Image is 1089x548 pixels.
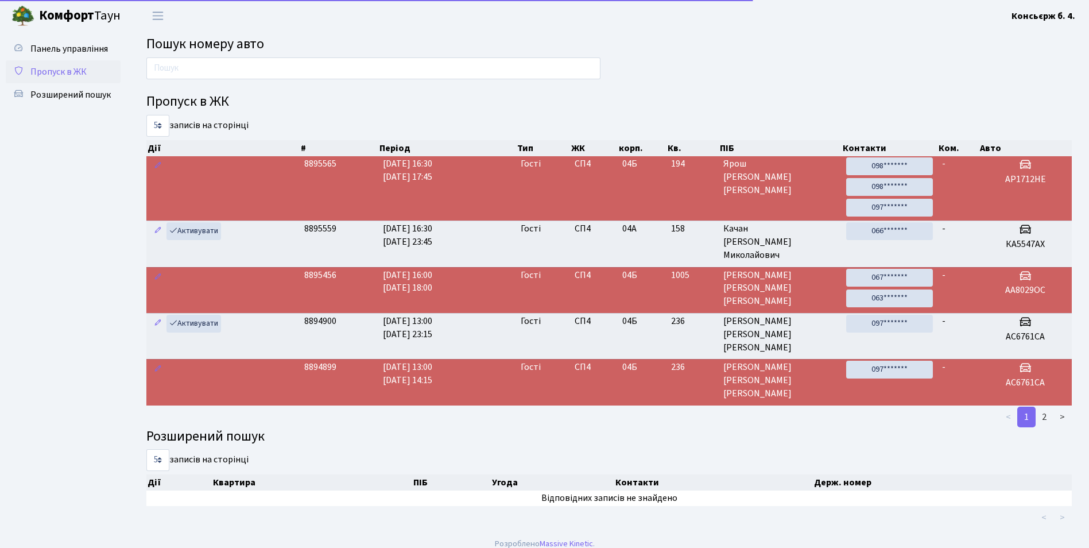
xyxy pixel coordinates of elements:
[378,140,517,156] th: Період
[937,140,979,156] th: Ком.
[942,222,945,235] span: -
[521,361,541,374] span: Гості
[983,377,1067,388] h5: АС6761СА
[1035,407,1053,427] a: 2
[39,6,94,25] b: Комфорт
[304,315,336,327] span: 8894900
[516,140,570,156] th: Тип
[671,269,714,282] span: 1005
[383,315,432,341] span: [DATE] 13:00 [DATE] 23:15
[575,315,613,328] span: СП4
[1053,407,1072,427] a: >
[383,269,432,295] span: [DATE] 16:00 [DATE] 18:00
[30,88,111,101] span: Розширений пошук
[575,157,613,171] span: СП4
[723,157,837,197] span: Ярош [PERSON_NAME] [PERSON_NAME]
[146,115,249,137] label: записів на сторінці
[151,157,165,175] a: Редагувати
[6,60,121,83] a: Пропуск в ЖК
[146,94,1072,110] h4: Пропуск в ЖК
[146,449,249,471] label: записів на сторінці
[942,269,945,281] span: -
[304,222,336,235] span: 8895559
[151,222,165,240] a: Редагувати
[30,65,87,78] span: Пропуск в ЖК
[39,6,121,26] span: Таун
[304,269,336,281] span: 8895456
[146,140,300,156] th: Дії
[622,157,637,170] span: 04Б
[146,429,1072,445] h4: Розширений пошук
[983,174,1067,185] h5: АР1712НЕ
[300,140,378,156] th: #
[575,361,613,374] span: СП4
[622,361,637,373] span: 04Б
[942,315,945,327] span: -
[1012,10,1075,22] b: Консьєрж б. 4.
[491,474,614,491] th: Угода
[146,57,600,79] input: Пошук
[383,222,432,248] span: [DATE] 16:30 [DATE] 23:45
[521,157,541,171] span: Гості
[813,474,1080,491] th: Держ. номер
[979,140,1072,156] th: Авто
[151,361,165,379] a: Редагувати
[383,157,432,183] span: [DATE] 16:30 [DATE] 17:45
[11,5,34,28] img: logo.png
[1017,407,1036,427] a: 1
[842,140,937,156] th: Контакти
[622,315,637,327] span: 04Б
[671,361,714,374] span: 236
[614,474,812,491] th: Контакти
[383,361,432,387] span: [DATE] 13:00 [DATE] 14:15
[521,269,541,282] span: Гості
[6,83,121,106] a: Розширений пошук
[521,222,541,236] span: Гості
[6,37,121,60] a: Панель управління
[983,285,1067,296] h5: АА8029ОС
[723,269,837,308] span: [PERSON_NAME] [PERSON_NAME] [PERSON_NAME]
[723,222,837,262] span: Качан [PERSON_NAME] Миколайович
[146,34,264,54] span: Пошук номеру авто
[723,361,837,400] span: [PERSON_NAME] [PERSON_NAME] [PERSON_NAME]
[30,43,108,55] span: Панель управління
[575,269,613,282] span: СП4
[304,361,336,373] span: 8894899
[666,140,719,156] th: Кв.
[671,157,714,171] span: 194
[570,140,618,156] th: ЖК
[983,239,1067,250] h5: КА5547АХ
[671,315,714,328] span: 236
[942,157,945,170] span: -
[618,140,666,156] th: корп.
[144,6,172,25] button: Переключити навігацію
[983,331,1067,342] h5: АС6761СА
[575,222,613,236] span: СП4
[671,222,714,236] span: 158
[412,474,491,491] th: ПІБ
[622,269,637,281] span: 04Б
[146,115,169,137] select: записів на сторінці
[942,361,945,373] span: -
[166,315,221,333] a: Активувати
[1012,9,1075,23] a: Консьєрж б. 4.
[151,269,165,287] a: Редагувати
[151,315,165,333] a: Редагувати
[146,491,1072,506] td: Відповідних записів не знайдено
[166,222,221,240] a: Активувати
[719,140,842,156] th: ПІБ
[212,474,412,491] th: Квартира
[723,315,837,354] span: [PERSON_NAME] [PERSON_NAME] [PERSON_NAME]
[521,315,541,328] span: Гості
[622,222,637,235] span: 04А
[146,449,169,471] select: записів на сторінці
[146,474,212,491] th: Дії
[304,157,336,170] span: 8895565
